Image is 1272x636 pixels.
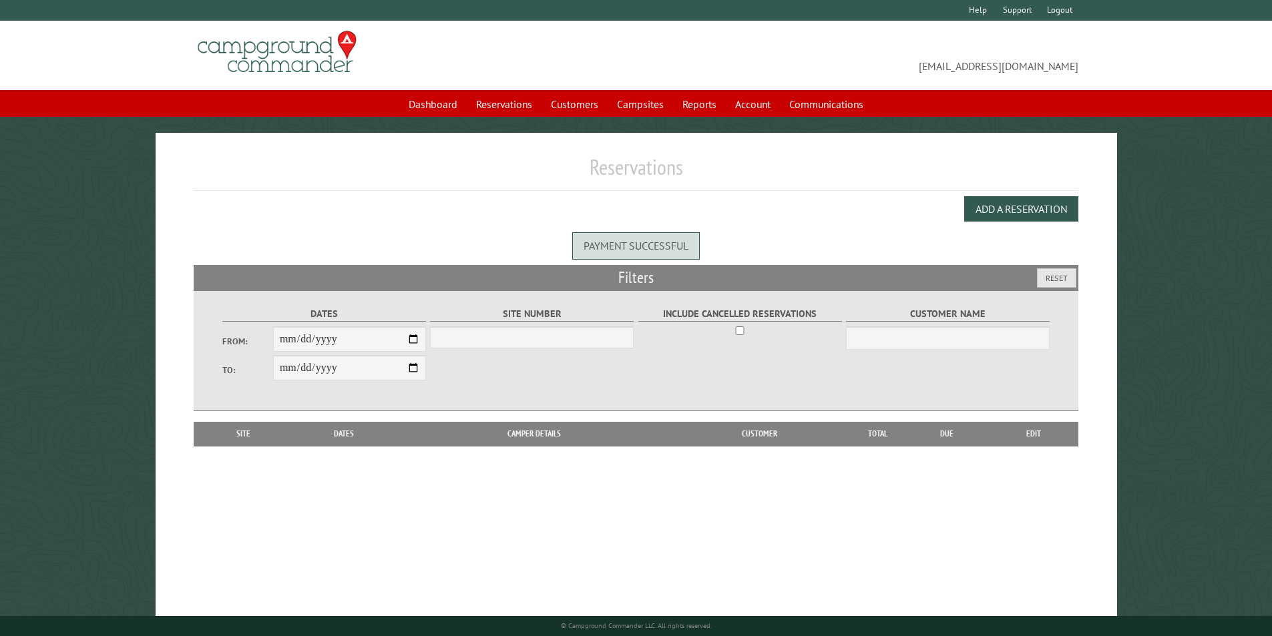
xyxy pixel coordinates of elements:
th: Dates [287,422,401,446]
th: Camper Details [401,422,667,446]
img: Campground Commander [194,26,361,78]
label: Customer Name [846,306,1050,322]
span: [EMAIL_ADDRESS][DOMAIN_NAME] [636,37,1079,74]
h2: Filters [194,265,1079,290]
button: Reset [1037,268,1076,288]
th: Total [851,422,905,446]
a: Campsites [609,91,672,117]
th: Customer [667,422,851,446]
a: Communications [781,91,871,117]
label: Include Cancelled Reservations [638,306,842,322]
button: Add a Reservation [964,196,1078,222]
a: Customers [543,91,606,117]
label: Dates [222,306,426,322]
a: Reports [674,91,724,117]
th: Site [200,422,287,446]
label: To: [222,364,273,376]
th: Edit [989,422,1079,446]
label: Site Number [430,306,634,322]
div: Payment successful [572,232,700,259]
small: © Campground Commander LLC. All rights reserved. [561,621,712,630]
th: Due [905,422,989,446]
a: Dashboard [401,91,465,117]
a: Account [727,91,779,117]
label: From: [222,335,273,348]
h1: Reservations [194,154,1079,191]
a: Reservations [468,91,540,117]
